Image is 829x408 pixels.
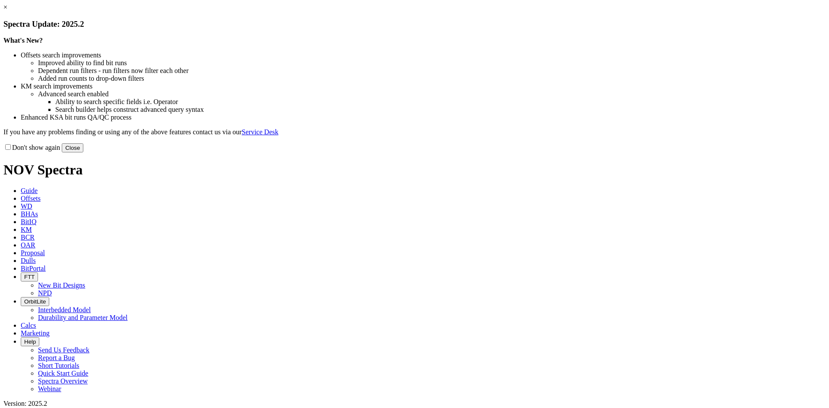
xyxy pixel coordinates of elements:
li: Advanced search enabled [38,90,826,98]
a: NPD [38,289,52,297]
h3: Spectra Update: 2025.2 [3,19,826,29]
span: FTT [24,274,35,280]
h1: NOV Spectra [3,162,826,178]
li: Offsets search improvements [21,51,826,59]
a: × [3,3,7,11]
li: Added run counts to drop-down filters [38,75,826,82]
a: Service Desk [242,128,278,136]
span: WD [21,202,32,210]
span: BHAs [21,210,38,218]
span: Dulls [21,257,36,264]
span: Marketing [21,329,50,337]
strong: What's New? [3,37,43,44]
li: Ability to search specific fields i.e. Operator [55,98,826,106]
span: KM [21,226,32,233]
span: Offsets [21,195,41,202]
a: Short Tutorials [38,362,79,369]
span: BCR [21,234,35,241]
button: Close [62,143,83,152]
li: Enhanced KSA bit runs QA/QC process [21,114,826,121]
span: OAR [21,241,35,249]
a: Report a Bug [38,354,75,361]
span: Calcs [21,322,36,329]
li: Dependent run filters - run filters now filter each other [38,67,826,75]
span: BitIQ [21,218,36,225]
p: If you have any problems finding or using any of the above features contact us via our [3,128,826,136]
li: Search builder helps construct advanced query syntax [55,106,826,114]
span: OrbitLite [24,298,46,305]
a: Webinar [38,385,61,392]
span: Proposal [21,249,45,256]
a: Send Us Feedback [38,346,89,354]
span: BitPortal [21,265,46,272]
a: Durability and Parameter Model [38,314,128,321]
a: Interbedded Model [38,306,91,313]
a: New Bit Designs [38,281,85,289]
a: Spectra Overview [38,377,88,385]
span: Help [24,338,36,345]
li: Improved ability to find bit runs [38,59,826,67]
input: Don't show again [5,144,11,150]
div: Version: 2025.2 [3,400,826,408]
label: Don't show again [3,144,60,151]
li: KM search improvements [21,82,826,90]
span: Guide [21,187,38,194]
a: Quick Start Guide [38,370,88,377]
